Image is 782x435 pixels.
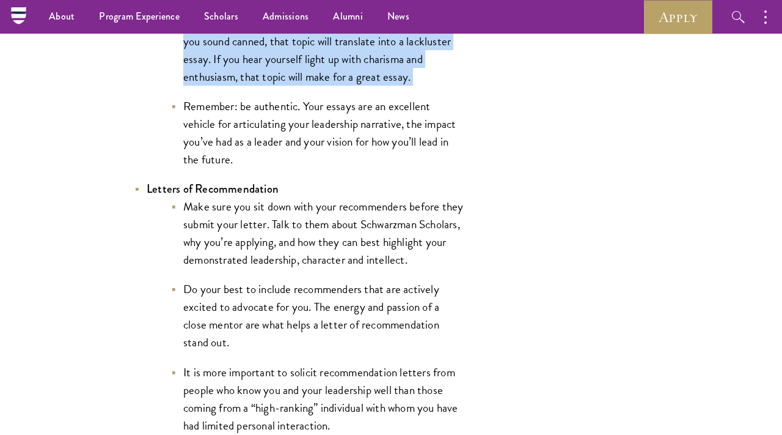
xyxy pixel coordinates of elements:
[171,363,464,434] li: It is more important to solicit recommendation letters from people who know you and your leadersh...
[147,180,279,197] strong: Letters of Recommendation
[171,198,464,269] li: Make sure you sit down with your recommenders before they submit your letter. Talk to them about ...
[171,280,464,351] li: Do your best to include recommenders that are actively excited to advocate for you. The energy an...
[171,97,464,168] li: Remember: be authentic. Your essays are an excellent vehicle for articulating your leadership nar...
